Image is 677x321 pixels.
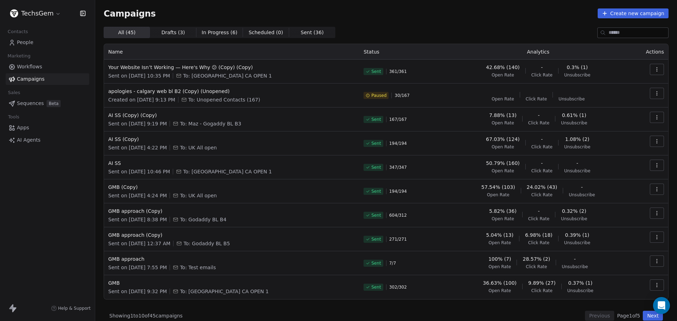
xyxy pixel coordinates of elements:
span: Sent on [DATE] 12:37 AM [108,240,170,247]
button: TechsGem [8,7,62,19]
span: Open Rate [488,288,511,294]
span: To: Godaddy BL B4 [180,216,226,223]
span: Click Rate [528,240,549,246]
a: AI Agents [6,134,89,146]
span: In Progress ( 6 ) [202,29,238,36]
span: AI Agents [17,136,41,144]
span: Drafts ( 3 ) [161,29,185,36]
span: Unsubscribe [564,240,590,246]
span: Help & Support [58,305,91,311]
span: 0.61% (1) [562,112,586,119]
span: 7.88% (13) [489,112,517,119]
span: Scheduled ( 0 ) [249,29,283,36]
span: 5.82% (36) [489,208,517,215]
a: People [6,37,89,48]
span: GMB (Copy) [108,184,355,191]
span: 24.02% (43) [527,184,557,191]
span: Click Rate [528,120,549,126]
span: Unsubscribe [564,144,590,150]
span: Click Rate [531,192,553,198]
span: Open Rate [492,168,514,174]
span: - [541,64,543,71]
span: Sequences [17,100,44,107]
span: Unsubscribe [559,96,585,102]
span: GMB approach [108,255,355,263]
th: Name [104,44,359,60]
span: Open Rate [492,144,514,150]
span: 5.04% (13) [486,232,513,239]
span: Sent on [DATE] 9:19 PM [108,120,167,127]
span: Campaigns [104,8,156,18]
span: Sent [371,141,381,146]
span: Marketing [5,51,33,61]
span: Sent ( 36 ) [301,29,324,36]
span: Open Rate [492,96,514,102]
span: 1.08% (2) [565,136,590,143]
span: To: Maz - Gogaddy BL B3 [180,120,241,127]
span: AI SS [108,160,355,167]
span: - [538,208,539,215]
span: Sent on [DATE] 10:46 PM [108,168,170,175]
span: GMB [108,279,355,286]
span: - [541,136,543,143]
span: 50.79% (160) [486,160,519,167]
span: Sent [371,165,381,170]
span: 604 / 312 [389,212,407,218]
button: Next [643,311,663,321]
span: 0.37% (1) [568,279,592,286]
span: To: Test emails [180,264,216,271]
a: SequencesBeta [6,98,89,109]
span: Your Website Isn’t Working — Here's Why 😕 (Copy) (Copy) [108,64,355,71]
span: Beta [47,100,61,107]
span: Unsubscribe [569,192,595,198]
span: Sent [371,212,381,218]
span: Click Rate [531,144,553,150]
span: 6.98% (18) [525,232,553,239]
span: Sent on [DATE] 7:55 PM [108,264,167,271]
span: Sent [371,69,381,74]
span: Sent on [DATE] 4:22 PM [108,144,167,151]
span: Unsubscribe [561,120,587,126]
span: GMB approach (Copy) [108,232,355,239]
span: 271 / 271 [389,236,407,242]
span: - [541,160,543,167]
span: Unsubscribe [564,72,590,78]
span: Sent on [DATE] 9:32 PM [108,288,167,295]
th: Actions [629,44,668,60]
span: Tools [5,112,22,122]
span: To: USA CA OPEN 1 [180,288,268,295]
span: Click Rate [528,216,549,222]
span: 28.57% (2) [523,255,550,263]
span: 347 / 347 [389,165,407,170]
span: 7 / 7 [389,260,396,266]
span: 0.32% (2) [562,208,586,215]
span: To: UK All open [180,192,217,199]
span: Open Rate [492,72,514,78]
span: Open Rate [487,192,510,198]
span: Sent on [DATE] 10:35 PM [108,72,170,79]
span: 57.54% (103) [481,184,515,191]
a: Help & Support [51,305,91,311]
span: Campaigns [17,75,44,83]
a: Campaigns [6,73,89,85]
span: AI SS (Copy) [108,136,355,143]
span: Sent [371,189,381,194]
span: Click Rate [531,72,553,78]
a: Workflows [6,61,89,73]
span: Unsubscribe [561,216,587,222]
span: GMB approach (Copy) [108,208,355,215]
span: Workflows [17,63,42,70]
span: Sent [371,260,381,266]
span: - [581,184,583,191]
span: Paused [371,93,386,98]
span: To: USA CA OPEN 1 [183,168,272,175]
th: Status [359,44,447,60]
span: Open Rate [492,216,514,222]
span: Page 1 of 5 [617,312,640,319]
span: Open Rate [488,264,511,270]
span: Sent [371,117,381,122]
div: Open Intercom Messenger [653,297,670,314]
a: Apps [6,122,89,134]
span: Sent on [DATE] 8:38 PM [108,216,167,223]
span: Click Rate [531,288,553,294]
